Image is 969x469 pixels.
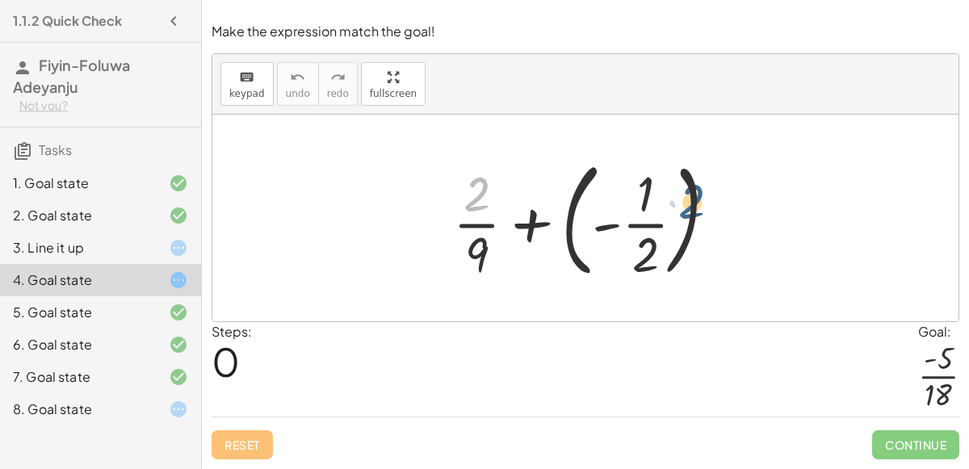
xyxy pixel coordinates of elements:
div: Not you? [19,98,188,114]
div: 7. Goal state [13,367,143,387]
span: redo [327,88,349,99]
i: keyboard [239,68,254,87]
span: Tasks [39,141,72,158]
div: 3. Line it up [13,238,143,258]
i: Task finished and correct. [169,335,188,354]
button: fullscreen [361,62,426,106]
div: 2. Goal state [13,206,143,225]
div: 6. Goal state [13,335,143,354]
button: undoundo [277,62,319,106]
i: Task started. [169,400,188,419]
i: Task finished and correct. [169,303,188,322]
i: Task finished and correct. [169,174,188,193]
button: redoredo [318,62,358,106]
span: undo [286,88,310,99]
div: 4. Goal state [13,270,143,290]
div: Goal: [918,322,959,341]
span: fullscreen [370,88,417,99]
i: Task finished and correct. [169,206,188,225]
i: redo [330,68,346,87]
div: 5. Goal state [13,303,143,322]
i: Task started. [169,270,188,290]
span: Fiyin-Foluwa Adeyanju [13,56,130,96]
i: Task finished and correct. [169,367,188,387]
i: Task started. [169,238,188,258]
i: undo [290,68,305,87]
span: keypad [229,88,265,99]
div: 1. Goal state [13,174,143,193]
span: 0 [212,337,240,386]
button: keyboardkeypad [220,62,274,106]
div: 8. Goal state [13,400,143,419]
p: Make the expression match the goal! [212,23,959,41]
label: Steps: [212,323,252,340]
h4: 1.1.2 Quick Check [13,11,122,31]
